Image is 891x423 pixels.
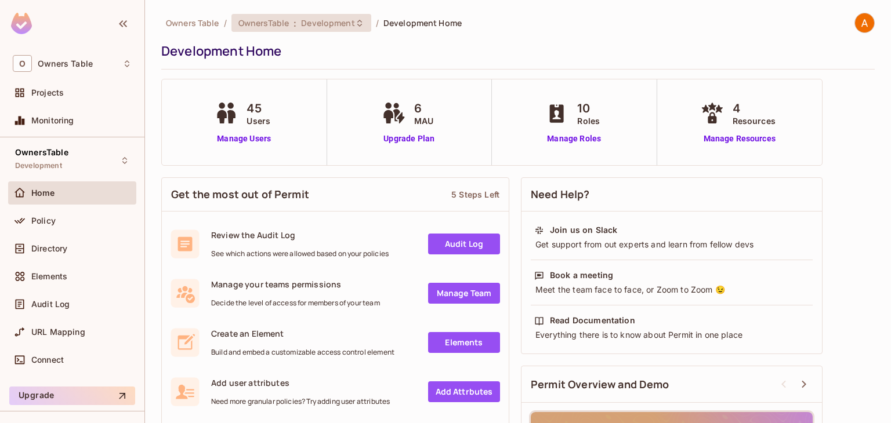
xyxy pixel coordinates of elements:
[171,187,309,202] span: Get the most out of Permit
[211,249,389,258] span: See which actions were allowed based on your policies
[428,234,500,254] a: Audit Log
[855,13,874,32] img: Anurag Kelkar
[550,269,613,281] div: Book a meeting
[9,386,135,405] button: Upgrade
[534,239,809,250] div: Get support from out experts and learn from fellow devs
[31,355,64,364] span: Connect
[428,283,500,304] a: Manage Team
[38,59,93,68] span: Workspace: Owners Table
[733,115,776,127] span: Resources
[542,133,606,145] a: Manage Roles
[31,116,74,125] span: Monitoring
[211,298,380,308] span: Decide the level of access for members of your team
[211,348,394,357] span: Build and embed a customizable access control element
[301,17,354,28] span: Development
[212,133,276,145] a: Manage Users
[383,17,462,28] span: Development Home
[238,17,289,28] span: OwnersTable
[531,187,590,202] span: Need Help?
[211,279,380,290] span: Manage your teams permissions
[15,148,68,157] span: OwnersTable
[428,332,500,353] a: Elements
[31,272,67,281] span: Elements
[414,115,433,127] span: MAU
[534,284,809,296] div: Meet the team face to face, or Zoom to Zoom 😉
[31,88,64,97] span: Projects
[577,115,600,127] span: Roles
[550,224,617,236] div: Join us on Slack
[31,327,85,337] span: URL Mapping
[224,17,227,28] li: /
[451,189,499,200] div: 5 Steps Left
[247,115,270,127] span: Users
[15,161,62,170] span: Development
[166,17,219,28] span: the active workspace
[577,100,600,117] span: 10
[550,315,635,326] div: Read Documentation
[379,133,439,145] a: Upgrade Plan
[698,133,781,145] a: Manage Resources
[211,397,390,406] span: Need more granular policies? Try adding user attributes
[161,42,869,60] div: Development Home
[13,55,32,72] span: O
[31,188,55,198] span: Home
[31,300,70,309] span: Audit Log
[376,17,379,28] li: /
[211,377,390,388] span: Add user attributes
[293,19,297,28] span: :
[31,216,56,225] span: Policy
[31,244,67,253] span: Directory
[211,328,394,339] span: Create an Element
[11,13,32,34] img: SReyMgAAAABJRU5ErkJggg==
[531,377,669,392] span: Permit Overview and Demo
[211,229,389,240] span: Review the Audit Log
[534,329,809,341] div: Everything there is to know about Permit in one place
[247,100,270,117] span: 45
[733,100,776,117] span: 4
[428,381,500,402] a: Add Attrbutes
[414,100,433,117] span: 6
